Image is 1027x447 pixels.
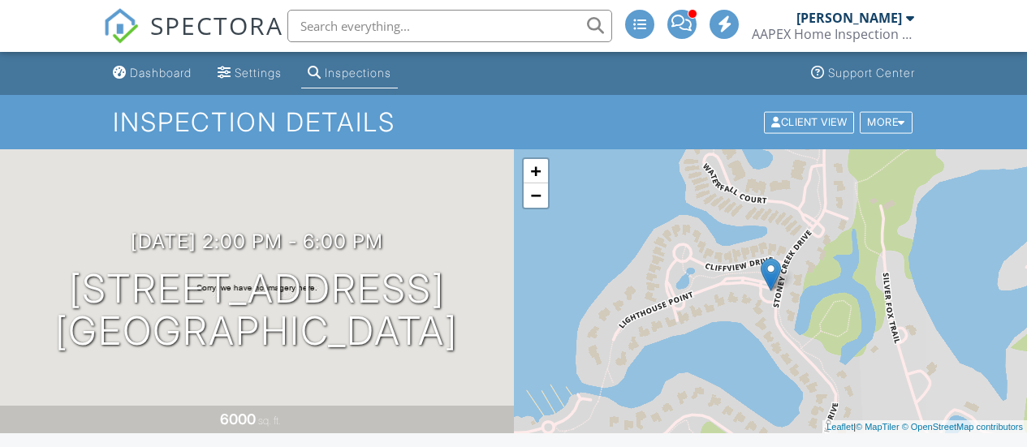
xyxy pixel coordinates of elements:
a: Dashboard [106,58,198,88]
a: © MapTiler [856,422,900,432]
div: AAPEX Home Inspection Services [752,26,914,42]
div: Inspections [325,66,391,80]
input: Search everything... [287,10,612,42]
div: Client View [764,111,854,133]
div: Support Center [828,66,915,80]
img: The Best Home Inspection Software - Spectora [103,8,139,44]
a: Leaflet [826,422,853,432]
a: Client View [762,115,858,127]
a: © OpenStreetMap contributors [902,422,1023,432]
a: Settings [211,58,288,88]
div: | [822,420,1027,434]
a: Inspections [301,58,398,88]
span: SPECTORA [150,8,283,42]
a: SPECTORA [103,22,283,56]
div: 6000 [220,410,256,428]
a: Zoom out [524,183,548,208]
span: sq. ft. [258,415,281,427]
h3: [DATE] 2:00 pm - 6:00 pm [131,230,383,252]
div: Dashboard [130,66,192,80]
div: [PERSON_NAME] [796,10,902,26]
a: Support Center [805,58,921,88]
div: Settings [235,66,282,80]
h1: [STREET_ADDRESS] [GEOGRAPHIC_DATA] [55,268,458,354]
div: More [860,111,913,133]
a: Zoom in [524,159,548,183]
h1: Inspection Details [113,108,913,136]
